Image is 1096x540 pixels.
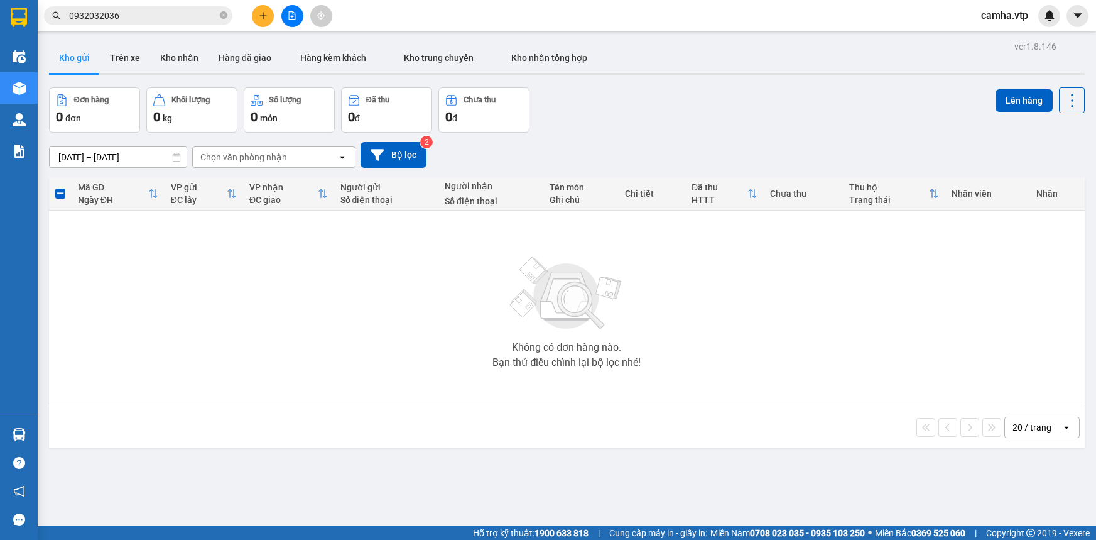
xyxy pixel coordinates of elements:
[150,43,209,73] button: Kho nhận
[1061,422,1072,433] svg: open
[420,136,433,148] sup: 2
[1066,5,1088,27] button: caret-down
[78,182,148,192] div: Mã GD
[50,147,187,167] input: Select a date range.
[971,8,1038,23] span: camha.vtp
[996,89,1053,112] button: Lên hàng
[598,526,600,540] span: |
[492,358,641,368] div: Bạn thử điều chỉnh lại bộ lọc nhé!
[550,195,612,205] div: Ghi chú
[445,196,537,206] div: Số điện thoại
[710,526,865,540] span: Miền Nam
[220,11,227,19] span: close-circle
[504,250,629,338] img: svg+xml;base64,PHN2ZyBjbGFzcz0ibGlzdC1wbHVnX19zdmciIHhtbG5zPSJodHRwOi8vd3d3LnczLm9yZy8yMDAwL3N2Zy...
[911,528,965,538] strong: 0369 525 060
[281,5,303,27] button: file-add
[1026,529,1035,537] span: copyright
[13,457,25,469] span: question-circle
[100,43,150,73] button: Trên xe
[685,177,764,211] th: Toggle SortBy
[78,195,148,205] div: Ngày ĐH
[348,109,355,124] span: 0
[153,109,160,124] span: 0
[259,11,268,20] span: plus
[11,8,27,27] img: logo-vxr
[1044,10,1055,21] img: icon-new-feature
[300,53,366,63] span: Hàng kèm khách
[13,50,26,63] img: warehouse-icon
[875,526,965,540] span: Miền Bắc
[13,514,25,526] span: message
[220,10,227,22] span: close-circle
[868,531,872,536] span: ⚪️
[341,87,432,133] button: Đã thu0đ
[464,96,496,104] div: Chưa thu
[438,87,529,133] button: Chưa thu0đ
[975,526,977,540] span: |
[13,82,26,95] img: warehouse-icon
[49,87,140,133] button: Đơn hàng0đơn
[361,142,426,168] button: Bộ lọc
[512,343,621,353] div: Không có đơn hàng nào.
[269,96,301,104] div: Số lượng
[13,145,26,158] img: solution-icon
[692,195,747,205] div: HTTT
[74,96,109,104] div: Đơn hàng
[511,53,587,63] span: Kho nhận tổng hợp
[750,528,865,538] strong: 0708 023 035 - 0935 103 250
[1036,189,1078,199] div: Nhãn
[146,87,237,133] button: Khối lượng0kg
[65,113,81,123] span: đơn
[252,5,274,27] button: plus
[355,113,360,123] span: đ
[952,189,1024,199] div: Nhân viên
[56,109,63,124] span: 0
[770,189,836,199] div: Chưa thu
[163,113,172,123] span: kg
[445,109,452,124] span: 0
[452,113,457,123] span: đ
[288,11,296,20] span: file-add
[171,195,227,205] div: ĐC lấy
[72,177,165,211] th: Toggle SortBy
[445,181,537,191] div: Người nhận
[692,182,747,192] div: Đã thu
[209,43,281,73] button: Hàng đã giao
[251,109,258,124] span: 0
[249,195,317,205] div: ĐC giao
[171,96,210,104] div: Khối lượng
[849,195,930,205] div: Trạng thái
[13,485,25,497] span: notification
[243,177,334,211] th: Toggle SortBy
[337,152,347,162] svg: open
[625,189,679,199] div: Chi tiết
[609,526,707,540] span: Cung cấp máy in - giấy in:
[550,182,612,192] div: Tên món
[317,11,325,20] span: aim
[49,43,100,73] button: Kho gửi
[244,87,335,133] button: Số lượng0món
[843,177,946,211] th: Toggle SortBy
[13,113,26,126] img: warehouse-icon
[52,11,61,20] span: search
[534,528,589,538] strong: 1900 633 818
[249,182,317,192] div: VP nhận
[1012,421,1051,434] div: 20 / trang
[1014,40,1056,53] div: ver 1.8.146
[473,526,589,540] span: Hỗ trợ kỹ thuật:
[200,151,287,163] div: Chọn văn phòng nhận
[310,5,332,27] button: aim
[69,9,217,23] input: Tìm tên, số ĐT hoặc mã đơn
[260,113,278,123] span: món
[340,195,433,205] div: Số điện thoại
[165,177,243,211] th: Toggle SortBy
[13,428,26,441] img: warehouse-icon
[1072,10,1083,21] span: caret-down
[366,96,389,104] div: Đã thu
[849,182,930,192] div: Thu hộ
[404,53,474,63] span: Kho trung chuyển
[171,182,227,192] div: VP gửi
[340,182,433,192] div: Người gửi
